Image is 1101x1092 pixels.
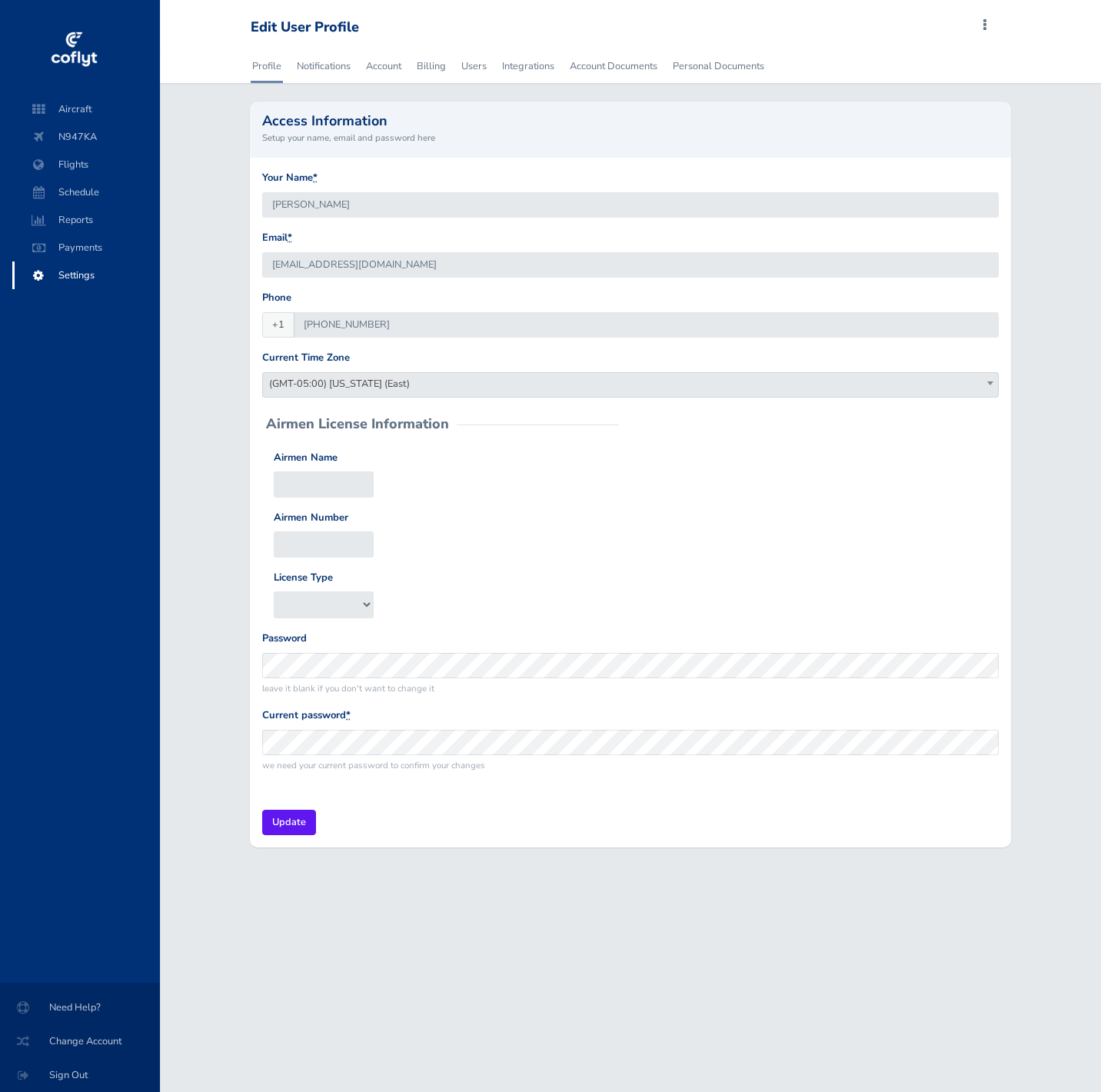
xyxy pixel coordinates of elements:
span: Flights [28,151,145,178]
a: Personal Documents [671,49,766,83]
small: leave it blank if you don't want to change it [262,681,999,695]
input: Update [262,810,316,835]
label: Your Name [262,170,318,186]
img: coflyt logo [48,27,99,73]
label: Password [262,631,307,647]
span: (GMT-05:00) Indiana (East) [263,373,998,395]
span: (GMT-05:00) Indiana (East) [262,372,999,398]
a: Profile [251,49,283,83]
span: Payments [28,234,145,261]
label: Current Time Zone [262,350,350,366]
a: Users [460,49,488,83]
h2: Access Information [262,114,999,128]
a: Account [364,49,403,83]
h2: Airmen License Information [266,417,449,431]
small: we need your current password to confirm your changes [262,758,999,772]
span: Change Account [18,1027,141,1055]
a: Notifications [295,49,352,83]
a: Account Documents [568,49,659,83]
abbr: required [346,708,351,722]
span: N947KA [28,123,145,151]
label: License Type [274,570,333,586]
span: Need Help? [18,994,141,1021]
small: Setup your name, email and password here [262,131,999,145]
div: Edit User Profile [251,19,359,36]
abbr: required [313,171,318,185]
abbr: required [288,231,292,245]
a: Integrations [501,49,556,83]
span: Sign Out [18,1061,141,1089]
label: Phone [262,290,291,306]
span: Schedule [28,178,145,206]
span: Settings [28,261,145,289]
label: Current password [262,707,351,724]
label: Email [262,230,292,246]
a: Billing [415,49,447,83]
label: Airmen Number [274,510,348,526]
span: Aircraft [28,95,145,123]
label: Airmen Name [274,450,338,466]
span: +1 [262,312,294,338]
span: Reports [28,206,145,234]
